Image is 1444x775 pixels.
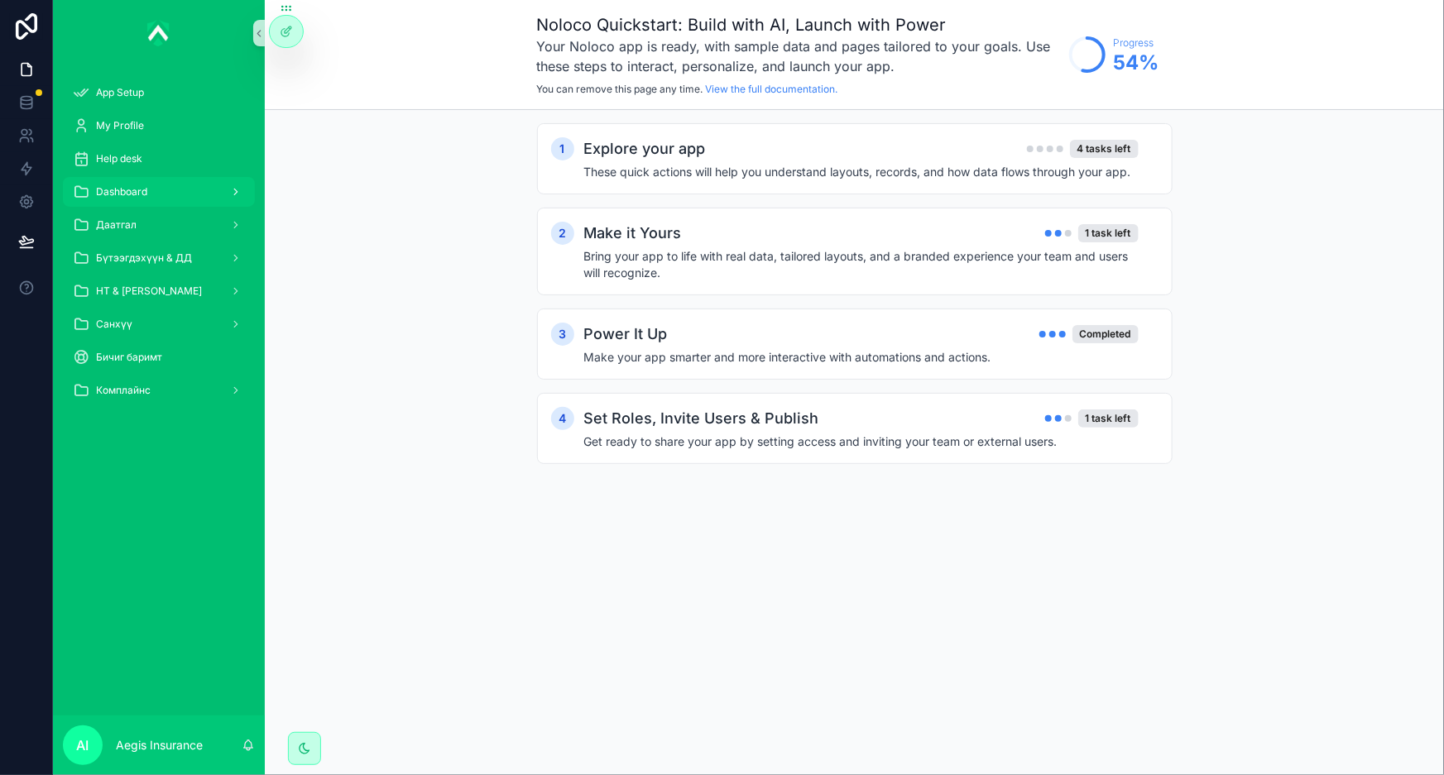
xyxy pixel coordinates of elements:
span: My Profile [96,119,144,132]
img: App logo [147,20,170,46]
div: scrollable content [53,66,265,427]
a: НТ & [PERSON_NAME] [63,276,255,306]
a: My Profile [63,111,255,141]
a: App Setup [63,78,255,108]
a: View the full documentation. [706,83,838,95]
a: Комплайнс [63,376,255,405]
span: You can remove this page any time. [537,83,703,95]
h1: Noloco Quickstart: Build with AI, Launch with Power [537,13,1061,36]
span: App Setup [96,86,144,99]
h3: Your Noloco app is ready, with sample data and pages tailored to your goals. Use these steps to i... [537,36,1061,76]
span: Санхүү [96,318,132,331]
a: Dashboard [63,177,255,207]
p: Aegis Insurance [116,737,203,753]
a: Бүтээгдэхүүн & ДД [63,243,255,273]
a: Бичиг баримт [63,342,255,372]
span: 54 % [1114,50,1159,76]
span: Progress [1114,36,1159,50]
span: Комплайнс [96,384,151,397]
span: Бичиг баримт [96,351,162,364]
a: Help desk [63,144,255,174]
span: AI [77,735,89,755]
span: Даатгал [96,218,137,232]
span: Бүтээгдэхүүн & ДД [96,251,192,265]
a: Даатгал [63,210,255,240]
span: Dashboard [96,185,147,199]
span: Help desk [96,152,142,165]
span: НТ & [PERSON_NAME] [96,285,202,298]
a: Санхүү [63,309,255,339]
